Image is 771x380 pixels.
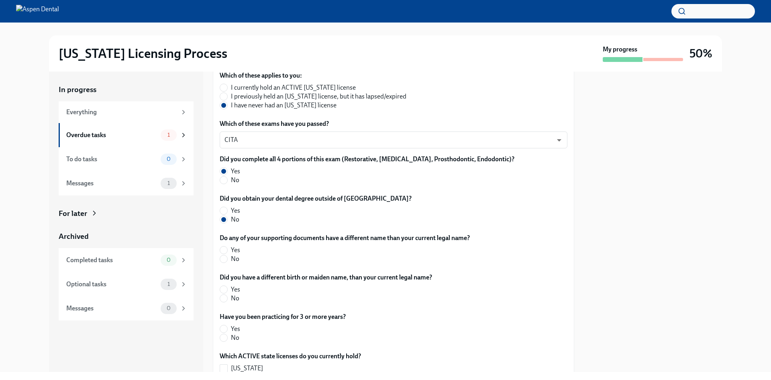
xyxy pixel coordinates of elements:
[220,352,361,361] label: Which ACTIVE state licenses do you currently hold?
[231,325,240,333] span: Yes
[59,231,194,242] a: Archived
[231,294,239,303] span: No
[231,215,239,224] span: No
[163,281,175,287] span: 1
[231,285,240,294] span: Yes
[220,155,514,164] label: Did you complete all 4 portions of this exam (Restorative, [MEDICAL_DATA], Prosthodontic, Endodon...
[66,131,157,140] div: Overdue tasks
[220,234,470,242] label: Do any of your supporting documents have a different name than your current legal name?
[59,248,194,272] a: Completed tasks0
[231,83,356,92] span: I currently hold an ACTIVE [US_STATE] license
[220,131,567,148] div: CITA
[59,208,194,219] a: For later
[66,256,157,265] div: Completed tasks
[220,119,567,128] label: Which of these exams have you passed?
[59,45,227,62] h2: [US_STATE] Licensing Process
[59,208,87,219] div: For later
[220,273,432,282] label: Did you have a different birth or maiden name, than your current legal name?
[603,45,637,54] strong: My progress
[220,194,412,203] label: Did you obtain your dental degree outside of [GEOGRAPHIC_DATA]?
[231,167,240,176] span: Yes
[59,171,194,195] a: Messages1
[59,272,194,296] a: Optional tasks1
[59,296,194,320] a: Messages0
[231,255,239,263] span: No
[66,155,157,164] div: To do tasks
[162,257,175,263] span: 0
[231,101,337,110] span: I have never had an [US_STATE] license
[220,71,413,80] label: Which of these applies to you:
[231,246,240,255] span: Yes
[59,101,194,123] a: Everything
[59,84,194,95] a: In progress
[162,156,175,162] span: 0
[163,132,175,138] span: 1
[231,206,240,215] span: Yes
[66,280,157,289] div: Optional tasks
[689,46,712,61] h3: 50%
[16,5,59,18] img: Aspen Dental
[231,92,406,101] span: I previously held an [US_STATE] license, but it has lapsed/expired
[231,333,239,342] span: No
[59,147,194,171] a: To do tasks0
[66,304,157,313] div: Messages
[66,179,157,188] div: Messages
[231,364,263,373] span: [US_STATE]
[163,180,175,186] span: 1
[66,108,177,117] div: Everything
[231,176,239,185] span: No
[220,312,346,321] label: Have you been practicing for 3 or more years?
[162,305,175,311] span: 0
[59,123,194,147] a: Overdue tasks1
